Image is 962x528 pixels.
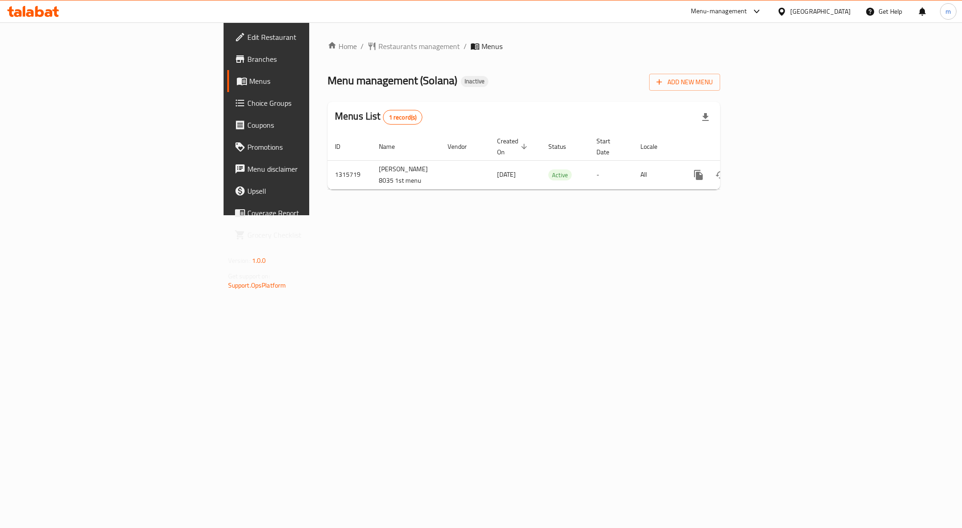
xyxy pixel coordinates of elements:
span: Branches [247,54,377,65]
div: [GEOGRAPHIC_DATA] [790,6,851,16]
a: Support.OpsPlatform [228,279,286,291]
nav: breadcrumb [328,41,720,52]
span: Menu disclaimer [247,163,377,174]
a: Edit Restaurant [227,26,384,48]
span: m [946,6,951,16]
span: Get support on: [228,270,270,282]
span: Menus [249,76,377,87]
span: Coverage Report [247,207,377,218]
span: Coupons [247,120,377,131]
table: enhanced table [328,133,783,190]
a: Coverage Report [227,202,384,224]
a: Choice Groups [227,92,384,114]
span: Grocery Checklist [247,229,377,240]
span: Choice Groups [247,98,377,109]
div: Inactive [461,76,488,87]
span: Name [379,141,407,152]
span: Created On [497,136,530,158]
a: Coupons [227,114,384,136]
button: more [688,164,710,186]
th: Actions [680,133,783,161]
a: Menu disclaimer [227,158,384,180]
a: Restaurants management [367,41,460,52]
td: [PERSON_NAME] 8035 1st menu [372,160,440,189]
span: 1 record(s) [383,113,422,122]
span: Promotions [247,142,377,152]
span: Version: [228,255,251,267]
button: Add New Menu [649,74,720,91]
span: Active [548,170,572,180]
span: Start Date [596,136,622,158]
span: Edit Restaurant [247,32,377,43]
span: Upsell [247,185,377,196]
span: Menu management ( Solana ) [328,70,457,91]
span: 1.0.0 [252,255,266,267]
span: [DATE] [497,169,516,180]
a: Promotions [227,136,384,158]
a: Grocery Checklist [227,224,384,246]
span: Menus [481,41,503,52]
button: Change Status [710,164,732,186]
span: ID [335,141,352,152]
a: Branches [227,48,384,70]
div: Menu-management [691,6,747,17]
span: Restaurants management [378,41,460,52]
td: - [589,160,633,189]
span: Vendor [448,141,479,152]
a: Upsell [227,180,384,202]
span: Add New Menu [656,76,713,88]
div: Export file [694,106,716,128]
a: Menus [227,70,384,92]
li: / [464,41,467,52]
td: All [633,160,680,189]
span: Inactive [461,77,488,85]
div: Total records count [383,110,423,125]
span: Locale [640,141,669,152]
span: Status [548,141,578,152]
h2: Menus List [335,109,422,125]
